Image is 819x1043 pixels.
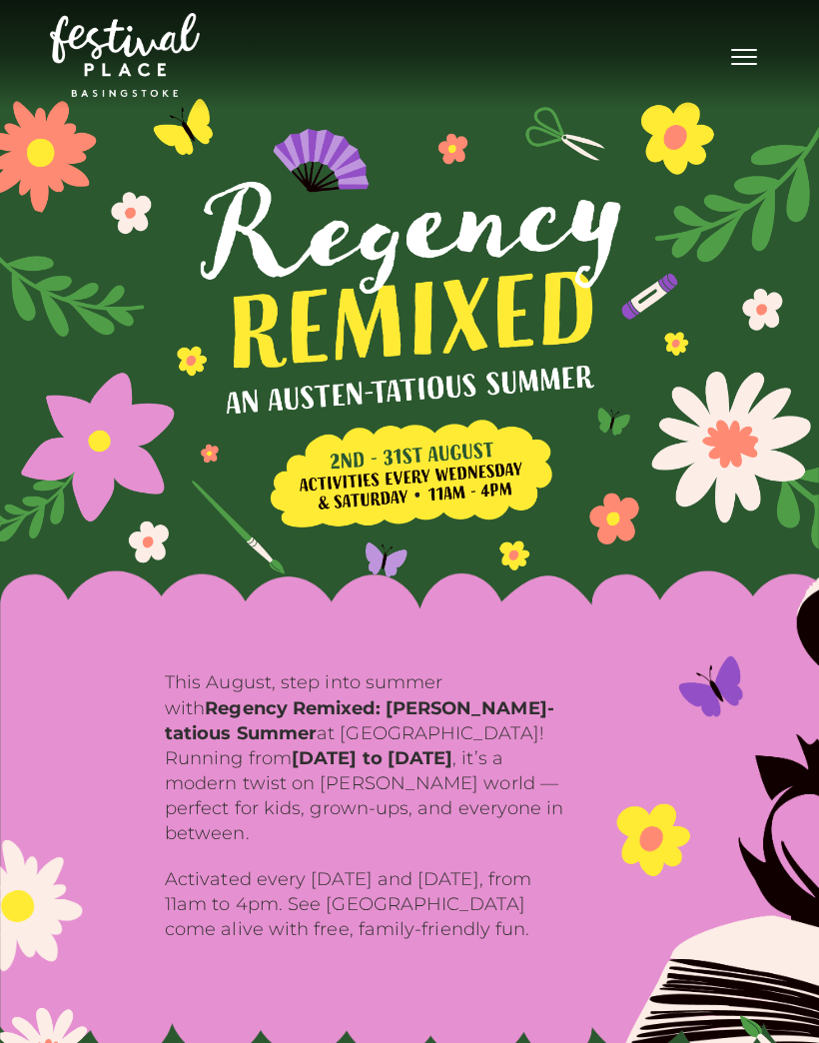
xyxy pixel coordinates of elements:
[292,747,452,769] b: [DATE] to [DATE]
[719,40,769,69] button: Toggle navigation
[165,670,564,846] p: This August, step into summer with at [GEOGRAPHIC_DATA]! Running from , it’s a modern twist on [P...
[50,13,200,97] img: Festival Place Logo
[165,697,554,744] b: Regency Remixed: [PERSON_NAME]-tatious Summer
[165,867,564,943] p: Activated every [DATE] and [DATE], from 11am to 4pm. See [GEOGRAPHIC_DATA] come alive with free, ...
